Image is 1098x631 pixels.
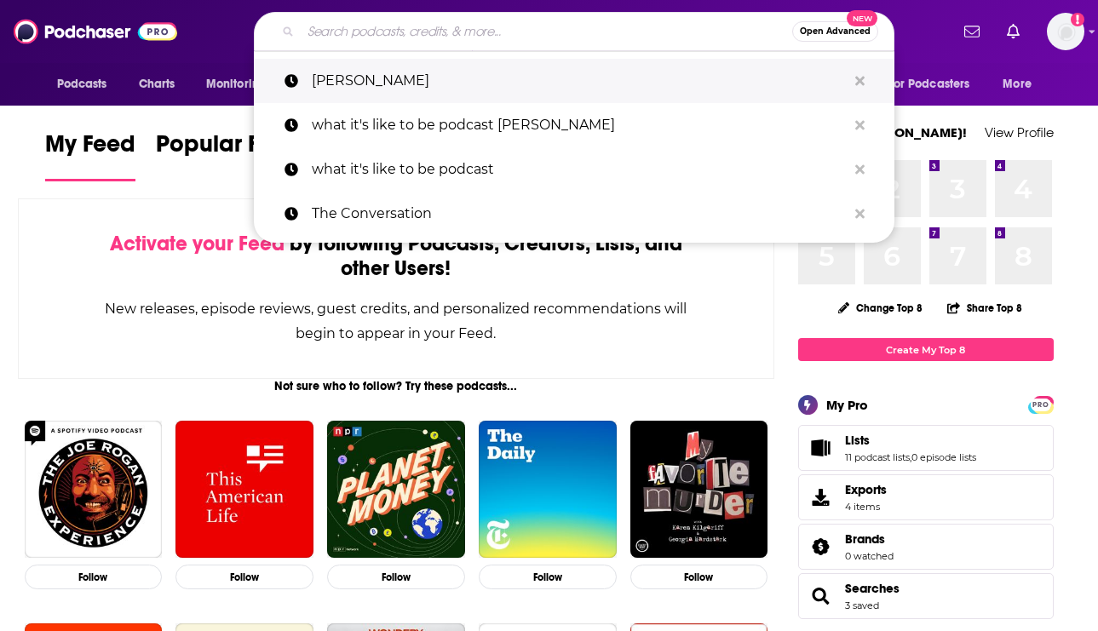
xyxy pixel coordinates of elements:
[18,379,775,393] div: Not sure who to follow? Try these podcasts...
[792,21,878,42] button: Open AdvancedNew
[888,72,970,96] span: For Podcasters
[254,103,894,147] a: what it's like to be podcast [PERSON_NAME]
[25,421,163,559] img: The Joe Rogan Experience
[479,565,617,589] button: Follow
[45,129,135,181] a: My Feed
[845,581,900,596] a: Searches
[175,421,313,559] img: This American Life
[45,129,135,169] span: My Feed
[957,17,986,46] a: Show notifications dropdown
[946,291,1023,324] button: Share Top 8
[156,129,301,181] a: Popular Feed
[985,124,1054,141] a: View Profile
[327,421,465,559] img: Planet Money
[254,59,894,103] a: [PERSON_NAME]
[312,147,847,192] p: what it's like to be podcast
[845,433,870,448] span: Lists
[312,59,847,103] p: dan heath
[1031,398,1051,410] a: PRO
[156,129,301,169] span: Popular Feed
[800,27,871,36] span: Open Advanced
[104,296,689,346] div: New releases, episode reviews, guest credits, and personalized recommendations will begin to appe...
[798,573,1054,619] span: Searches
[254,12,894,51] div: Search podcasts, credits, & more...
[910,451,911,463] span: ,
[104,232,689,281] div: by following Podcasts, Creators, Lists, and other Users!
[804,485,838,509] span: Exports
[877,68,995,100] button: open menu
[312,103,847,147] p: what it's like to be podcast dan heath
[45,68,129,100] button: open menu
[804,436,838,460] a: Lists
[847,10,877,26] span: New
[991,68,1053,100] button: open menu
[327,565,465,589] button: Follow
[139,72,175,96] span: Charts
[630,421,768,559] img: My Favorite Murder with Karen Kilgariff and Georgia Hardstark
[845,531,894,547] a: Brands
[804,584,838,608] a: Searches
[845,531,885,547] span: Brands
[798,338,1054,361] a: Create My Top 8
[826,397,868,413] div: My Pro
[1047,13,1084,50] span: Logged in as Isla
[312,192,847,236] p: The Conversation
[110,231,285,256] span: Activate your Feed
[1047,13,1084,50] img: User Profile
[630,565,768,589] button: Follow
[804,535,838,559] a: Brands
[25,565,163,589] button: Follow
[845,550,894,562] a: 0 watched
[301,18,792,45] input: Search podcasts, credits, & more...
[1071,13,1084,26] svg: Add a profile image
[194,68,289,100] button: open menu
[845,482,887,497] span: Exports
[911,451,976,463] a: 0 episode lists
[845,501,887,513] span: 4 items
[254,147,894,192] a: what it's like to be podcast
[206,72,267,96] span: Monitoring
[1047,13,1084,50] button: Show profile menu
[479,421,617,559] img: The Daily
[254,192,894,236] a: The Conversation
[57,72,107,96] span: Podcasts
[128,68,186,100] a: Charts
[14,15,177,48] img: Podchaser - Follow, Share and Rate Podcasts
[845,451,910,463] a: 11 podcast lists
[798,524,1054,570] span: Brands
[845,599,879,611] a: 3 saved
[175,565,313,589] button: Follow
[1031,399,1051,411] span: PRO
[828,297,934,318] button: Change Top 8
[845,433,976,448] a: Lists
[798,425,1054,471] span: Lists
[798,474,1054,520] a: Exports
[1000,17,1026,46] a: Show notifications dropdown
[1003,72,1032,96] span: More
